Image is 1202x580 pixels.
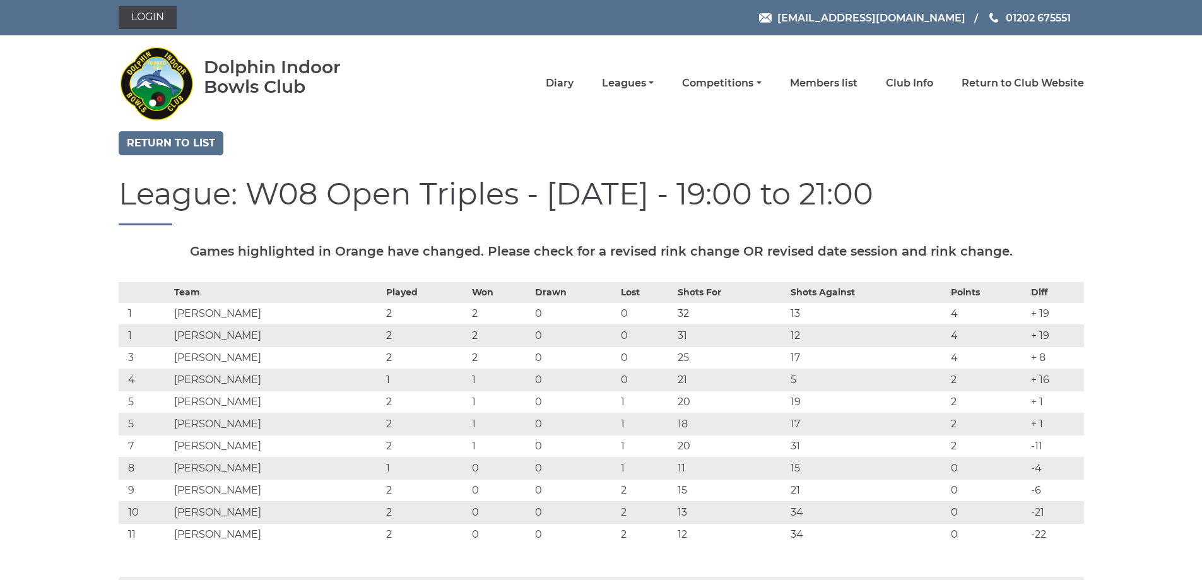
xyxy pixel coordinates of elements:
a: Club Info [886,76,933,90]
td: 1 [383,457,469,479]
td: 19 [787,391,948,413]
td: 2 [383,391,469,413]
td: 1 [469,391,532,413]
td: 34 [787,501,948,523]
td: [PERSON_NAME] [171,501,382,523]
td: -21 [1028,501,1083,523]
th: Won [469,282,532,302]
td: 21 [787,479,948,501]
td: 2 [948,413,1028,435]
td: 7 [119,435,172,457]
td: 1 [469,413,532,435]
td: 21 [675,369,787,391]
a: Login [119,6,177,29]
img: Phone us [989,13,998,23]
td: 0 [532,523,618,545]
td: 0 [532,457,618,479]
td: -22 [1028,523,1083,545]
td: + 16 [1028,369,1083,391]
span: 01202 675551 [1006,11,1071,23]
td: 2 [383,523,469,545]
td: 5 [787,369,948,391]
td: 5 [119,391,172,413]
th: Diff [1028,282,1083,302]
td: 2 [618,501,675,523]
td: 2 [948,369,1028,391]
td: 17 [787,346,948,369]
td: [PERSON_NAME] [171,346,382,369]
td: 0 [532,391,618,413]
th: Shots Against [787,282,948,302]
td: 20 [675,391,787,413]
td: 4 [948,346,1028,369]
a: Leagues [602,76,654,90]
td: [PERSON_NAME] [171,369,382,391]
td: 17 [787,413,948,435]
h1: League: W08 Open Triples - [DATE] - 19:00 to 21:00 [119,177,1084,225]
td: [PERSON_NAME] [171,457,382,479]
td: 0 [469,457,532,479]
td: 2 [383,501,469,523]
td: 2 [469,324,532,346]
td: [PERSON_NAME] [171,391,382,413]
td: 34 [787,523,948,545]
td: 2 [383,435,469,457]
td: + 8 [1028,346,1083,369]
td: 0 [532,413,618,435]
td: 25 [675,346,787,369]
td: 0 [532,479,618,501]
a: Members list [790,76,857,90]
a: Diary [546,76,574,90]
td: 0 [532,369,618,391]
td: 2 [618,479,675,501]
td: 32 [675,302,787,324]
td: 0 [618,346,675,369]
td: 2 [469,302,532,324]
td: 0 [469,501,532,523]
td: 1 [469,435,532,457]
td: 0 [532,435,618,457]
th: Team [171,282,382,302]
td: 13 [787,302,948,324]
td: -11 [1028,435,1083,457]
td: + 19 [1028,324,1083,346]
a: Email [EMAIL_ADDRESS][DOMAIN_NAME] [759,10,965,26]
td: 20 [675,435,787,457]
td: 2 [383,479,469,501]
td: 1 [618,435,675,457]
td: 2 [383,302,469,324]
td: 31 [675,324,787,346]
a: Return to list [119,131,223,155]
td: [PERSON_NAME] [171,302,382,324]
td: [PERSON_NAME] [171,435,382,457]
td: [PERSON_NAME] [171,324,382,346]
td: 0 [532,302,618,324]
a: Competitions [682,76,761,90]
td: 2 [383,413,469,435]
td: 0 [618,302,675,324]
td: + 1 [1028,413,1083,435]
a: Return to Club Website [962,76,1084,90]
td: 15 [675,479,787,501]
td: 0 [469,479,532,501]
td: 11 [119,523,172,545]
td: 18 [675,413,787,435]
td: -6 [1028,479,1083,501]
td: 4 [119,369,172,391]
th: Played [383,282,469,302]
td: 2 [618,523,675,545]
td: 15 [787,457,948,479]
span: [EMAIL_ADDRESS][DOMAIN_NAME] [777,11,965,23]
td: 0 [532,346,618,369]
td: [PERSON_NAME] [171,523,382,545]
td: 0 [469,523,532,545]
td: 31 [787,435,948,457]
td: 1 [618,413,675,435]
td: 0 [618,369,675,391]
td: 0 [948,501,1028,523]
td: 1 [618,457,675,479]
td: 4 [948,324,1028,346]
td: [PERSON_NAME] [171,413,382,435]
th: Points [948,282,1028,302]
td: 0 [948,523,1028,545]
